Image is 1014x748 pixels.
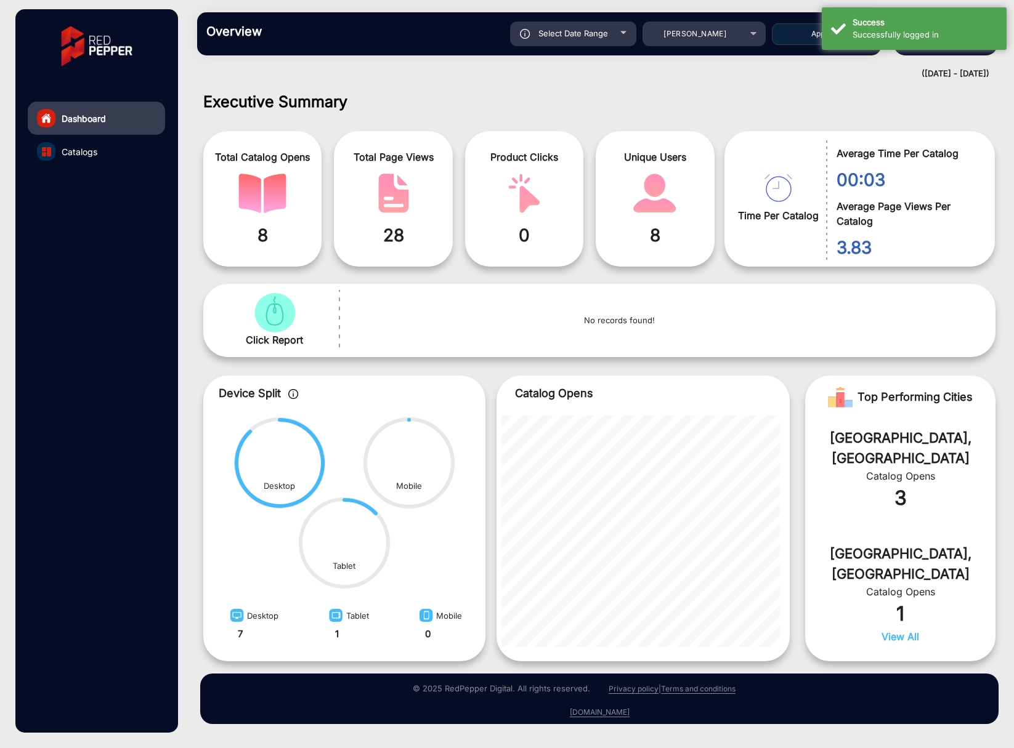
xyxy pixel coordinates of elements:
img: catalog [631,174,679,213]
strong: 1 [335,628,339,640]
div: 1 [824,599,977,629]
a: | [659,684,661,693]
span: 28 [343,222,443,248]
span: 00:03 [837,167,976,193]
span: View All [882,630,919,643]
span: Average Page Views Per Catalog [837,199,976,228]
span: Product Clicks [474,150,574,164]
span: Average Time Per Catalog [837,146,976,161]
div: [GEOGRAPHIC_DATA], [GEOGRAPHIC_DATA] [824,428,977,469]
a: Privacy policy [609,684,659,694]
span: Top Performing Cities [858,385,973,409]
a: Dashboard [28,102,165,135]
div: Desktop [264,480,295,493]
div: Catalog Opens [824,584,977,599]
img: vmg-logo [52,15,141,77]
span: Dashboard [62,112,106,125]
img: icon [288,389,299,399]
strong: 0 [425,628,431,640]
div: [GEOGRAPHIC_DATA], [GEOGRAPHIC_DATA] [824,544,977,584]
img: catalog [500,174,548,213]
img: catalog [238,174,286,213]
span: [PERSON_NAME] [663,29,726,38]
img: catalog [765,174,792,202]
strong: 7 [238,628,243,640]
span: 3.83 [837,235,976,260]
img: icon [520,29,530,39]
img: catalog [251,293,299,332]
div: Tablet [325,605,369,627]
a: Catalogs [28,135,165,168]
img: catalog [370,174,418,213]
div: 3 [824,483,977,513]
h3: Overview [206,24,379,39]
img: image [416,608,436,627]
a: Terms and conditions [661,684,736,694]
button: Apply [772,23,870,45]
img: image [325,608,346,627]
small: © 2025 RedPepper Digital. All rights reserved. [413,683,590,693]
p: No records found! [362,315,877,327]
span: 0 [474,222,574,248]
div: Successfully logged in [853,29,997,41]
a: [DOMAIN_NAME] [570,707,630,717]
button: View All [882,629,919,655]
div: Catalog Opens [824,469,977,483]
img: image [227,608,247,627]
img: Rank image [828,385,853,409]
div: Tablet [333,560,355,573]
div: ([DATE] - [DATE]) [185,68,989,80]
span: Select Date Range [538,28,608,38]
p: Catalog Opens [515,385,771,401]
div: Success [853,17,997,29]
div: Desktop [227,605,278,627]
span: Catalogs [62,145,97,158]
span: Total Page Views [343,150,443,164]
div: Mobile [416,605,462,627]
span: 8 [213,222,312,248]
div: Mobile [396,480,422,493]
span: Unique Users [605,150,705,164]
img: catalog [42,147,51,156]
span: Click Report [246,332,303,347]
span: Total Catalog Opens [213,150,312,164]
h1: Executive Summary [203,92,996,111]
span: Device Split [219,387,281,400]
img: home [41,113,52,124]
span: 8 [605,222,705,248]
